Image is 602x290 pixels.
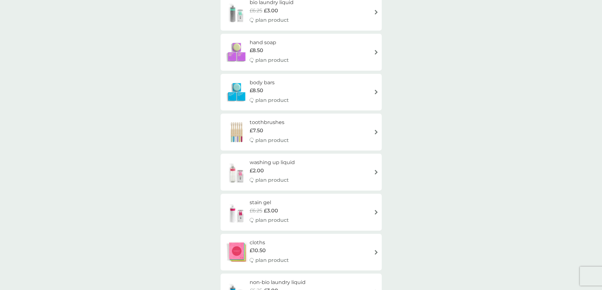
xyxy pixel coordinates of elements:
[250,79,289,87] h6: body bars
[224,121,250,143] img: toothbrushes
[250,198,289,207] h6: stain gel
[255,256,289,264] p: plan product
[250,207,262,215] span: £6.25
[250,239,289,247] h6: cloths
[255,96,289,104] p: plan product
[250,118,289,127] h6: toothbrushes
[374,210,379,215] img: arrow right
[255,176,289,184] p: plan product
[250,86,263,95] span: £8.50
[250,158,295,167] h6: washing up liquid
[250,38,289,47] h6: hand soap
[264,207,278,215] span: £3.00
[250,127,263,135] span: £7.50
[224,241,250,263] img: cloths
[224,1,250,23] img: bio laundry liquid
[264,7,278,15] span: £3.00
[374,50,379,55] img: arrow right
[250,278,306,287] h6: non-bio laundry liquid
[374,10,379,15] img: arrow right
[374,90,379,94] img: arrow right
[224,81,250,103] img: body bars
[250,46,263,55] span: £8.50
[374,130,379,134] img: arrow right
[255,216,289,224] p: plan product
[250,167,264,175] span: £2.00
[250,7,262,15] span: £6.25
[374,170,379,175] img: arrow right
[224,41,250,63] img: hand soap
[255,16,289,24] p: plan product
[224,161,250,183] img: washing up liquid
[255,136,289,145] p: plan product
[255,56,289,64] p: plan product
[374,250,379,255] img: arrow right
[224,201,250,223] img: stain gel
[250,246,266,255] span: £10.50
